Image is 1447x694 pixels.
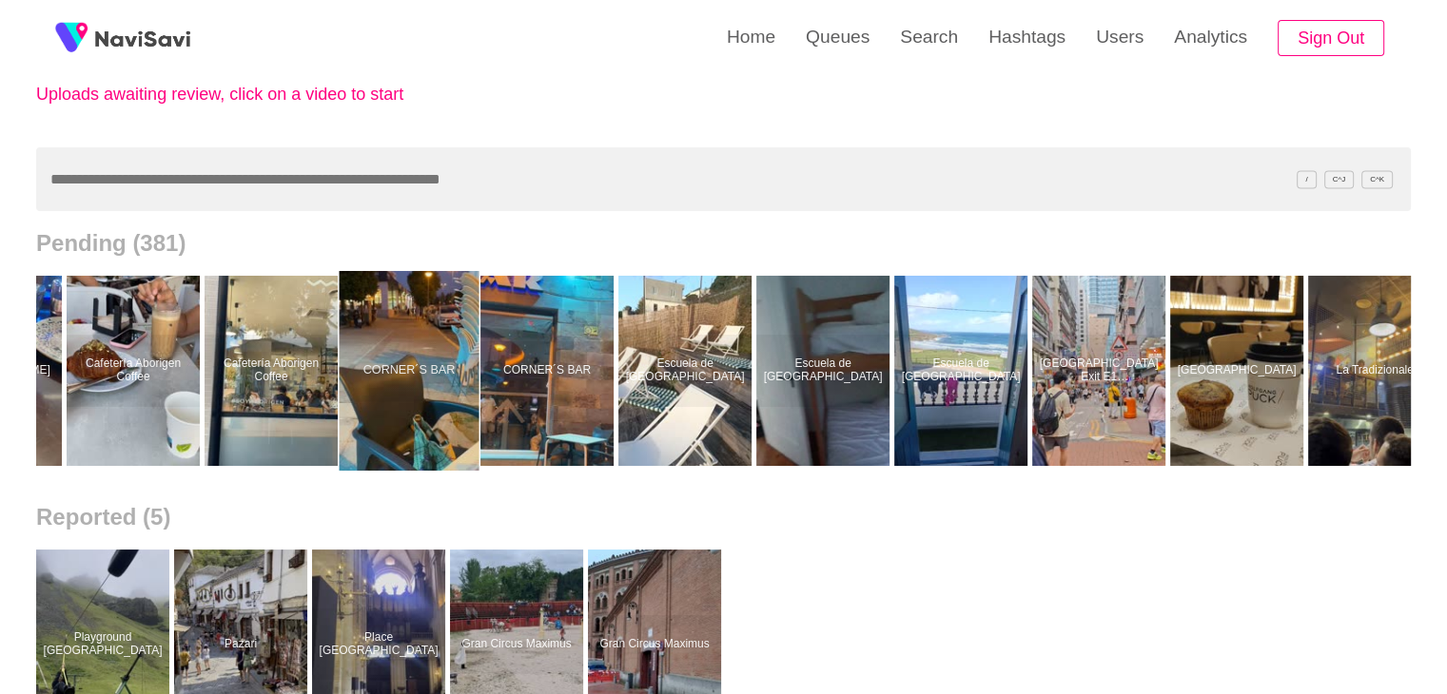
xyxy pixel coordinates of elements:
p: Uploads awaiting review, click on a video to start [36,85,455,105]
a: [GEOGRAPHIC_DATA]China [1170,276,1308,466]
a: Escuela de [GEOGRAPHIC_DATA]Escuela de Surf Caión Surf House [894,276,1032,466]
a: Escuela de [GEOGRAPHIC_DATA]Escuela de Surf Caión Surf House [756,276,894,466]
a: CORNER´S BARCORNER´S BAR [342,276,480,466]
a: CORNER´S BARCORNER´S BAR [480,276,618,466]
a: Cafetería Aborigen CoffeeCafetería Aborigen Coffee [67,276,205,466]
a: La TradizionaleLa Tradizionale [1308,276,1446,466]
span: / [1297,170,1316,188]
a: Escuela de [GEOGRAPHIC_DATA]Escuela de Surf Caión Surf House [618,276,756,466]
h2: Pending (381) [36,230,1411,257]
a: [GEOGRAPHIC_DATA] Exit E1 [GEOGRAPHIC_DATA]Mongkok MTR station Exit E1 Far East Hostel [1032,276,1170,466]
span: C^K [1361,170,1393,188]
img: fireSpot [48,14,95,62]
span: C^J [1324,170,1355,188]
a: Cafetería Aborigen CoffeeCafetería Aborigen Coffee [205,276,342,466]
button: Sign Out [1278,20,1384,57]
h2: Reported (5) [36,504,1411,530]
img: fireSpot [95,29,190,48]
